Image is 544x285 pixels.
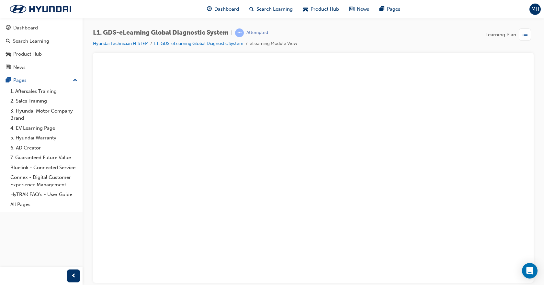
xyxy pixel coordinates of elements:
[3,74,80,86] button: Pages
[3,35,80,47] a: Search Learning
[13,77,27,84] div: Pages
[8,172,80,190] a: Connex - Digital Customer Experience Management
[231,29,232,37] span: |
[303,5,308,13] span: car-icon
[485,31,516,38] span: Learning Plan
[214,5,239,13] span: Dashboard
[8,123,80,133] a: 4. EV Learning Page
[529,4,541,15] button: MH
[6,38,10,44] span: search-icon
[71,272,76,280] span: prev-icon
[13,64,26,71] div: News
[235,28,244,37] span: learningRecordVerb_ATTEMPT-icon
[523,31,527,39] span: list-icon
[8,106,80,123] a: 3. Hyundai Motor Company Brand
[93,29,229,37] span: L1. GDS-eLearning Global Diagnostic System
[3,22,80,34] a: Dashboard
[256,5,293,13] span: Search Learning
[8,200,80,210] a: All Pages
[344,3,374,16] a: news-iconNews
[3,48,80,60] a: Product Hub
[13,24,38,32] div: Dashboard
[380,5,384,13] span: pages-icon
[387,5,400,13] span: Pages
[154,41,243,46] a: L1. GDS-eLearning Global Diagnostic System
[13,50,42,58] div: Product Hub
[3,2,78,16] img: Trak
[349,5,354,13] span: news-icon
[6,51,11,57] span: car-icon
[485,28,534,41] button: Learning Plan
[8,86,80,96] a: 1. Aftersales Training
[3,61,80,73] a: News
[531,5,539,13] span: MH
[6,65,11,71] span: news-icon
[244,3,298,16] a: search-iconSearch Learning
[374,3,405,16] a: pages-iconPages
[6,25,11,31] span: guage-icon
[3,21,80,74] button: DashboardSearch LearningProduct HubNews
[6,78,11,83] span: pages-icon
[202,3,244,16] a: guage-iconDashboard
[8,133,80,143] a: 5. Hyundai Warranty
[8,143,80,153] a: 6. AD Creator
[73,76,77,85] span: up-icon
[246,30,268,36] div: Attempted
[93,41,148,46] a: Hyundai Technician H-STEP
[522,263,538,279] div: Open Intercom Messenger
[8,163,80,173] a: Bluelink - Connected Service
[8,153,80,163] a: 7. Guaranteed Future Value
[357,5,369,13] span: News
[207,5,212,13] span: guage-icon
[249,5,254,13] span: search-icon
[13,38,49,45] div: Search Learning
[250,40,297,48] li: eLearning Module View
[8,96,80,106] a: 2. Sales Training
[311,5,339,13] span: Product Hub
[298,3,344,16] a: car-iconProduct Hub
[8,190,80,200] a: HyTRAK FAQ's - User Guide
